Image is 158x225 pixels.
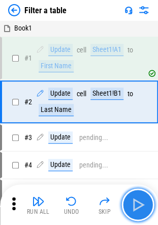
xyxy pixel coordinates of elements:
[48,159,73,171] div: Update
[48,44,73,56] div: Update
[39,60,74,72] div: First Name
[24,161,32,169] span: # 4
[24,133,32,142] span: # 3
[90,88,123,100] div: Sheet1!B1
[128,46,133,54] div: to
[48,131,73,144] div: Update
[32,195,44,207] img: Run All
[79,134,108,142] div: pending...
[27,209,50,215] div: Run All
[24,54,32,62] span: # 1
[99,195,111,207] img: Skip
[138,4,150,16] img: Settings menu
[66,195,78,207] img: Undo
[64,209,79,215] div: Undo
[124,6,133,14] img: Support
[88,192,121,217] button: Skip
[55,192,88,217] button: Undo
[39,104,74,116] div: Last Name
[77,46,86,54] div: cell
[24,98,32,106] span: # 2
[77,90,86,98] div: cell
[8,4,20,16] img: Back
[128,90,133,98] div: to
[98,209,111,215] div: Skip
[90,44,123,56] div: Sheet1!A1
[48,88,73,100] div: Update
[130,196,146,213] img: Main button
[22,192,54,217] button: Run All
[79,161,108,169] div: pending...
[14,24,32,32] span: Book1
[24,6,67,15] div: Filter a table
